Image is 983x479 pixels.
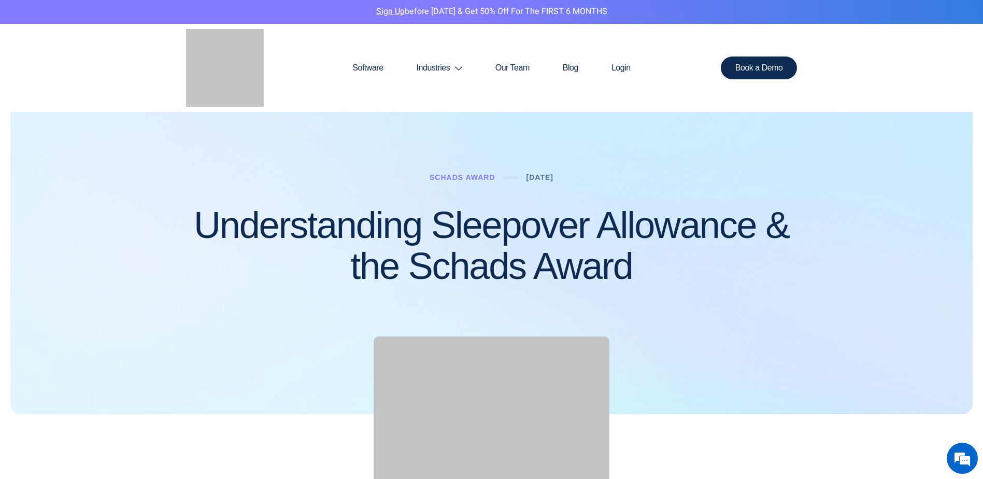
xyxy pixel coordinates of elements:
a: Industries [400,43,479,93]
a: Our Team [479,43,546,93]
a: [DATE] [526,173,553,181]
a: Login [595,43,647,93]
p: before [DATE] & Get 50% Off for the FIRST 6 MONTHS [8,5,975,19]
a: Schads Award [430,173,495,181]
a: Sign Up [376,5,405,18]
a: Book a Demo [721,57,797,79]
a: Software [336,43,400,93]
span: Book a Demo [735,64,783,72]
h1: Understanding Sleepover Allowance & the Schads Award [186,205,797,287]
a: Blog [546,43,595,93]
